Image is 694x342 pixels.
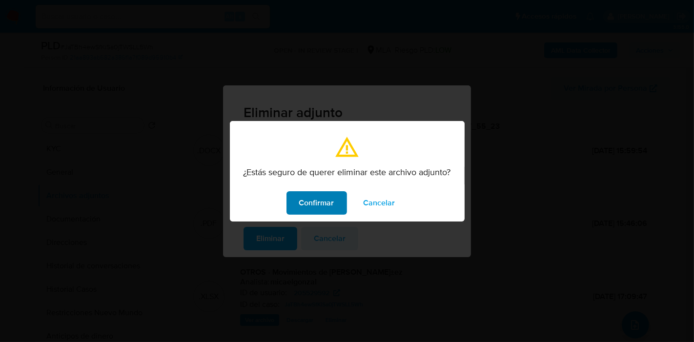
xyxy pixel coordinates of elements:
span: Confirmar [299,192,334,214]
p: ¿Estás seguro de querer eliminar este archivo adjunto? [244,167,451,178]
div: modal_confirmation.title [230,121,465,221]
span: Cancelar [364,192,395,214]
button: modal_confirmation.confirm [286,191,347,215]
button: modal_confirmation.cancel [351,191,408,215]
